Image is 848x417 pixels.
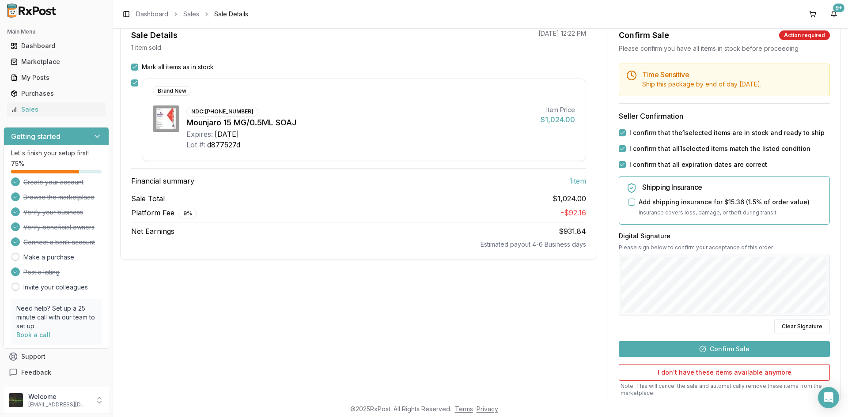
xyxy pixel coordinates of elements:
div: Estimated payout 4-6 Business days [131,240,586,249]
p: Need help? Set up a 25 minute call with our team to set up. [16,304,96,331]
span: Platform Fee [131,207,197,218]
div: Lot #: [186,139,205,150]
label: I confirm that all expiration dates are correct [629,160,767,169]
div: NDC: [PHONE_NUMBER] [186,107,258,116]
img: Mounjaro 15 MG/0.5ML SOAJ [153,105,179,132]
label: I confirm that the 1 selected items are in stock and ready to ship [629,128,825,137]
div: 9+ [833,4,844,12]
h5: Time Sensitive [642,71,822,78]
div: [DATE] [215,129,239,139]
span: Sale Details [214,10,248,19]
span: - $92.16 [561,208,586,217]
span: Create your account [23,178,83,187]
h3: Digital Signature [619,232,830,240]
div: Mounjaro 15 MG/0.5ML SOAJ [186,116,534,129]
div: Brand New [153,86,191,96]
span: Net Earnings [131,226,174,237]
div: Purchases [11,89,102,98]
span: Connect a bank account [23,238,95,247]
span: Financial summary [131,176,194,186]
a: Sales [7,101,106,117]
label: Mark all items as in stock [142,63,214,71]
h3: Getting started [11,131,61,142]
div: Confirm Sale [619,29,669,41]
span: $931.84 [559,227,586,236]
span: Ship this package by end of day [DATE] . [642,80,761,88]
p: Welcome [28,392,90,401]
p: Insurance covers loss, damage, or theft during transit. [639,208,822,217]
h5: Shipping Insurance [642,184,822,191]
nav: breadcrumb [136,10,248,19]
div: Open Intercom Messenger [818,387,839,408]
div: Sale Details [131,29,178,41]
div: Item Price [541,105,575,114]
span: Sale Total [131,193,165,204]
a: Privacy [477,405,498,413]
button: Support [4,349,109,364]
img: User avatar [9,393,23,407]
a: Sales [183,10,199,19]
div: Sales [11,105,102,114]
button: My Posts [4,71,109,85]
div: Marketplace [11,57,102,66]
div: Action required [779,30,830,40]
a: Dashboard [7,38,106,54]
p: Let's finish your setup first! [11,149,102,158]
span: Post a listing [23,268,60,277]
a: Dashboard [136,10,168,19]
img: RxPost Logo [4,4,60,18]
div: $1,024.00 [541,114,575,125]
span: Verify beneficial owners [23,223,95,232]
button: I don't have these items available anymore [619,364,830,381]
span: 75 % [11,159,24,168]
span: $1,024.00 [553,193,586,204]
button: Marketplace [4,55,109,69]
div: Expires: [186,129,213,139]
a: Terms [455,405,473,413]
p: 1 item sold [131,43,161,52]
button: Confirm Sale [619,341,830,357]
a: Marketplace [7,54,106,70]
div: Please confirm you have all items in stock before proceeding [619,44,830,53]
a: Purchases [7,86,106,101]
p: [DATE] 12:22 PM [538,29,586,38]
p: Please sign below to confirm your acceptance of this order [619,244,830,251]
label: I confirm that all 1 selected items match the listed condition [629,144,810,153]
button: Dashboard [4,39,109,53]
h2: Main Menu [7,28,106,35]
button: Clear Signature [774,319,830,334]
p: [EMAIL_ADDRESS][DOMAIN_NAME] [28,401,90,408]
div: My Posts [11,73,102,82]
p: Note: This will cancel the sale and automatically remove these items from the marketplace. [619,383,830,397]
label: Add shipping insurance for $15.36 ( 1.5 % of order value) [639,198,810,207]
div: 9 % [178,209,197,218]
span: Browse the marketplace [23,193,95,202]
span: Feedback [21,368,51,377]
button: Feedback [4,364,109,380]
span: 1 item [569,176,586,186]
a: Book a call [16,331,50,338]
div: Dashboard [11,41,102,50]
h3: Seller Confirmation [619,111,830,121]
button: Purchases [4,86,109,101]
a: Make a purchase [23,253,74,262]
span: Verify your business [23,208,83,217]
a: Invite your colleagues [23,283,88,292]
div: d877527d [207,139,240,150]
a: My Posts [7,70,106,86]
button: 9+ [827,7,841,21]
button: Sales [4,102,109,116]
